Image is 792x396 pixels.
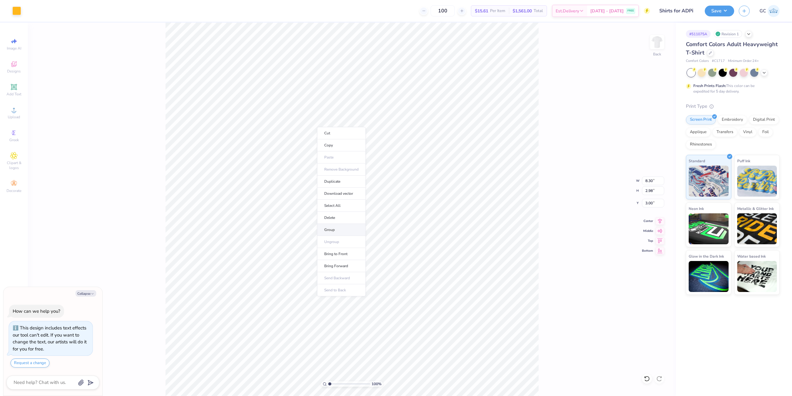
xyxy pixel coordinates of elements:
input: Untitled Design [655,5,700,17]
li: Group [317,224,366,236]
img: Gerard Christopher Trorres [768,5,780,17]
img: Metallic & Glitter Ink [737,213,777,244]
div: Rhinestones [686,140,716,149]
span: 100 % [372,381,381,387]
div: Back [653,51,661,57]
span: Comfort Colors [686,59,709,64]
span: GC [760,7,766,15]
li: Bring Forward [317,260,366,272]
span: Clipart & logos [3,160,25,170]
span: Top [642,239,653,243]
img: Puff Ink [737,166,777,197]
span: Metallic & Glitter Ink [737,205,774,212]
img: Neon Ink [689,213,729,244]
div: Digital Print [749,115,779,124]
span: $15.61 [475,8,488,14]
div: Foil [758,128,773,137]
img: Glow in the Dark Ink [689,261,729,292]
div: Transfers [712,128,737,137]
li: Select All [317,200,366,212]
span: Decorate [6,188,21,193]
li: Copy [317,139,366,151]
span: Bottom [642,249,653,253]
span: Greek [9,137,19,142]
strong: Fresh Prints Flash: [693,83,726,88]
li: Delete [317,212,366,224]
img: Standard [689,166,729,197]
span: Middle [642,229,653,233]
a: GC [760,5,780,17]
li: Bring to Front [317,248,366,260]
span: # C1717 [712,59,725,64]
li: Download vector [317,188,366,200]
span: Per Item [490,8,505,14]
div: Embroidery [718,115,747,124]
img: Back [651,36,663,48]
button: Collapse [75,290,96,297]
span: Est. Delivery [556,8,579,14]
button: Save [705,6,734,16]
span: Add Text [6,92,21,97]
div: Print Type [686,103,780,110]
button: Request a change [11,359,49,368]
span: FREE [627,9,634,13]
div: Screen Print [686,115,716,124]
div: Applique [686,128,711,137]
span: Neon Ink [689,205,704,212]
div: This design includes text effects our tool can't edit. If you want to change the text, our artist... [13,325,87,352]
span: Standard [689,158,705,164]
span: $1,561.00 [513,8,532,14]
span: Designs [7,69,21,74]
li: Cut [317,127,366,139]
img: Water based Ink [737,261,777,292]
div: Vinyl [739,128,756,137]
span: Center [642,219,653,223]
li: Duplicate [317,176,366,188]
span: Image AI [7,46,21,51]
div: # 511075A [686,30,711,38]
span: Puff Ink [737,158,750,164]
span: Minimum Order: 24 + [728,59,759,64]
span: Upload [8,115,20,120]
span: Comfort Colors Adult Heavyweight T-Shirt [686,41,778,56]
div: This color can be expedited for 5 day delivery. [693,83,769,94]
span: Water based Ink [737,253,766,259]
div: How can we help you? [13,308,60,314]
div: Revision 1 [714,30,742,38]
span: Glow in the Dark Ink [689,253,724,259]
input: – – [431,5,455,16]
span: [DATE] - [DATE] [590,8,624,14]
span: Total [534,8,543,14]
